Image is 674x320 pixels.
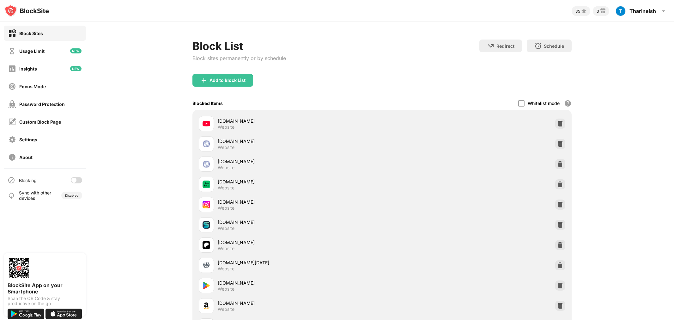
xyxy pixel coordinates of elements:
[218,300,382,306] div: [DOMAIN_NAME]
[8,257,30,280] img: options-page-qr-code.png
[8,47,16,55] img: time-usage-off.svg
[544,43,564,49] div: Schedule
[19,190,52,201] div: Sync with other devices
[218,280,382,286] div: [DOMAIN_NAME]
[8,192,15,199] img: sync-icon.svg
[218,259,382,266] div: [DOMAIN_NAME][DATE]
[580,7,588,15] img: points-small.svg
[19,31,43,36] div: Block Sites
[218,219,382,225] div: [DOMAIN_NAME]
[203,282,210,289] img: favicons
[70,66,82,71] img: new-icon.svg
[8,136,16,144] img: settings-off.svg
[19,84,46,89] div: Focus Mode
[19,178,37,183] div: Blocking
[218,239,382,246] div: [DOMAIN_NAME]
[19,119,61,125] div: Custom Block Page
[19,102,65,107] div: Password Protection
[8,309,44,319] img: get-it-on-google-play.svg
[218,185,234,191] div: Website
[8,282,82,295] div: BlockSite App on your Smartphone
[203,262,210,269] img: favicons
[203,181,210,188] img: favicons
[192,55,286,61] div: Block sites permanently or by schedule
[192,40,286,52] div: Block List
[218,246,234,251] div: Website
[203,201,210,208] img: favicons
[203,302,210,310] img: favicons
[629,8,656,14] div: Tharineish
[218,118,382,124] div: [DOMAIN_NAME]
[70,48,82,53] img: new-icon.svg
[209,78,246,83] div: Add to Block List
[203,160,210,168] img: favicons
[203,241,210,249] img: favicons
[218,266,234,272] div: Website
[218,165,234,170] div: Website
[4,4,49,17] img: logo-blocksite.svg
[46,309,82,319] img: download-on-the-app-store.svg
[192,101,223,106] div: Blocked Items
[19,48,45,54] div: Usage Limit
[19,155,33,160] div: About
[597,9,599,14] div: 3
[218,138,382,145] div: [DOMAIN_NAME]
[528,101,560,106] div: Whitelist mode
[19,66,37,71] div: Insights
[218,158,382,165] div: [DOMAIN_NAME]
[599,7,607,15] img: reward-small.svg
[218,225,234,231] div: Website
[218,178,382,185] div: [DOMAIN_NAME]
[218,306,234,312] div: Website
[8,176,15,184] img: blocking-icon.svg
[218,286,234,292] div: Website
[616,6,626,16] img: ACg8ocLM5x3z679AEdzKTZi5VIaNHH_8trDu50p0vYO8fz6esl9HVg=s96-c
[8,83,16,90] img: focus-off.svg
[218,124,234,130] div: Website
[496,43,514,49] div: Redirect
[203,221,210,229] img: favicons
[8,296,82,306] div: Scan the QR Code & stay productive on the go
[8,65,16,73] img: insights-off.svg
[218,145,234,150] div: Website
[8,153,16,161] img: about-off.svg
[8,29,16,37] img: block-on.svg
[65,194,78,197] div: Disabled
[218,205,234,211] div: Website
[218,199,382,205] div: [DOMAIN_NAME]
[203,140,210,148] img: favicons
[8,118,16,126] img: customize-block-page-off.svg
[203,120,210,127] img: favicons
[8,100,16,108] img: password-protection-off.svg
[575,9,580,14] div: 35
[19,137,37,142] div: Settings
